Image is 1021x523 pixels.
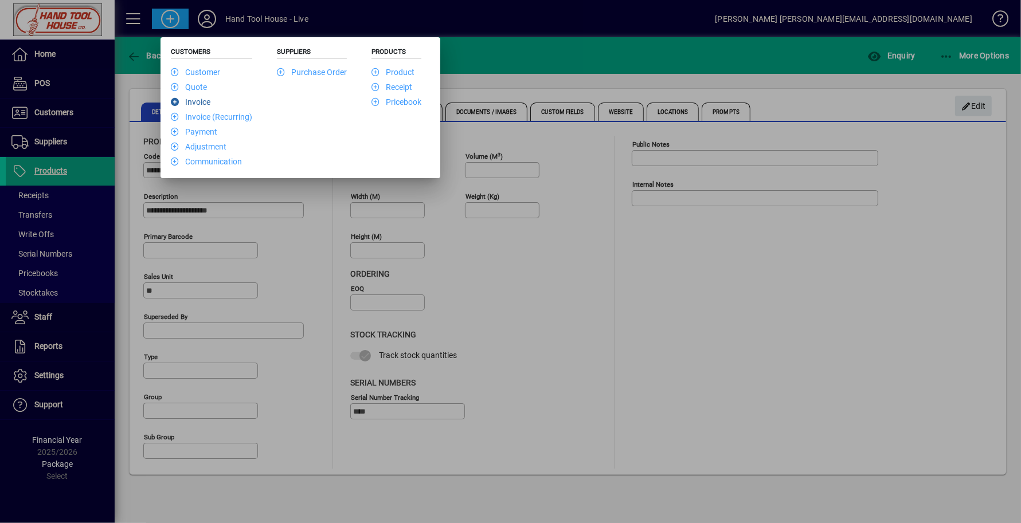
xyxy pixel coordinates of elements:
[171,142,226,151] a: Adjustment
[371,82,412,92] a: Receipt
[371,48,421,59] h5: Products
[171,127,217,136] a: Payment
[371,68,414,77] a: Product
[171,68,220,77] a: Customer
[371,97,421,107] a: Pricebook
[277,48,347,59] h5: Suppliers
[277,68,347,77] a: Purchase Order
[171,157,242,166] a: Communication
[171,97,210,107] a: Invoice
[171,112,252,121] a: Invoice (Recurring)
[171,82,207,92] a: Quote
[171,48,252,59] h5: Customers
